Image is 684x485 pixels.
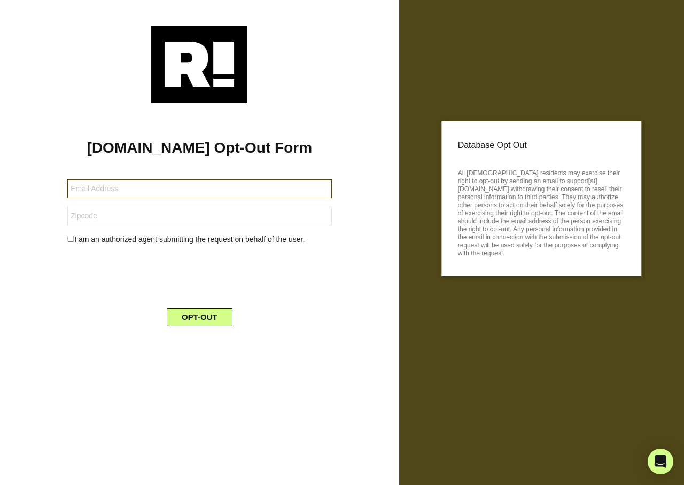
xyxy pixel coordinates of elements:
img: Retention.com [151,26,247,103]
button: OPT-OUT [167,308,232,326]
div: I am an authorized agent submitting the request on behalf of the user. [59,234,339,245]
input: Email Address [67,179,331,198]
div: Open Intercom Messenger [648,449,673,474]
h1: [DOMAIN_NAME] Opt-Out Form [16,139,383,157]
p: Database Opt Out [458,137,625,153]
input: Zipcode [67,207,331,225]
p: All [DEMOGRAPHIC_DATA] residents may exercise their right to opt-out by sending an email to suppo... [458,166,625,257]
iframe: reCAPTCHA [118,254,281,295]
